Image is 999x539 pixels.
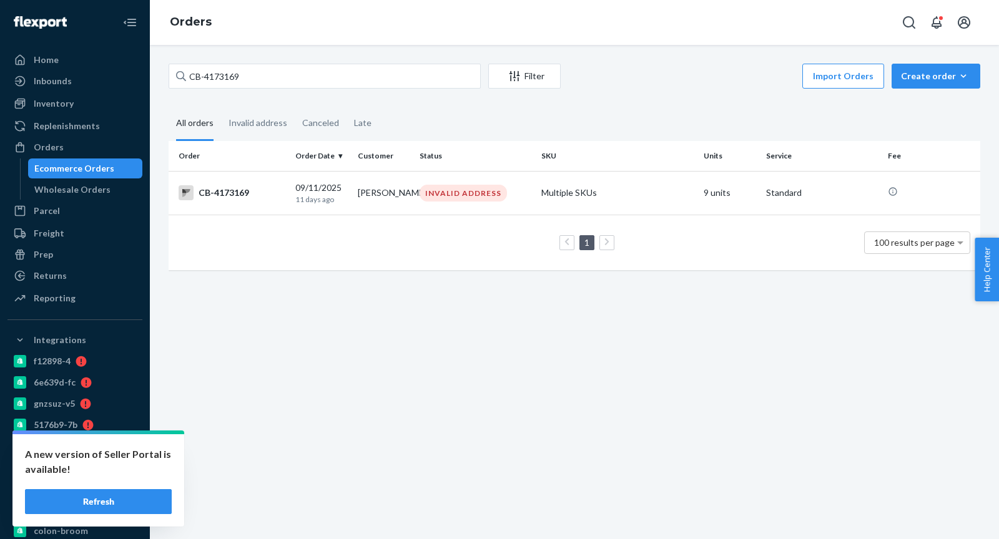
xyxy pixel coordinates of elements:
[160,4,222,41] ol: breadcrumbs
[170,15,212,29] a: Orders
[295,194,348,205] p: 11 days ago
[34,120,100,132] div: Replenishments
[34,205,60,217] div: Parcel
[34,419,77,431] div: 5176b9-7b
[7,478,142,498] a: pulsetto
[229,107,287,139] div: Invalid address
[295,182,348,205] div: 09/11/2025
[7,288,142,308] a: Reporting
[34,397,75,410] div: gnzsuz-v5
[7,266,142,286] a: Returns
[7,201,142,221] a: Parcel
[7,50,142,70] a: Home
[488,64,561,89] button: Filter
[7,457,142,477] a: Deliverr API
[7,394,142,414] a: gnzsuz-v5
[536,141,699,171] th: SKU
[34,525,88,537] div: colon-broom
[7,94,142,114] a: Inventory
[28,180,143,200] a: Wholesale Orders
[179,185,285,200] div: CB-4173169
[34,292,76,304] div: Reporting
[766,187,878,199] p: Standard
[34,162,114,175] div: Ecommerce Orders
[7,116,142,136] a: Replenishments
[34,269,67,282] div: Returns
[28,158,143,178] a: Ecommerce Orders
[176,107,214,141] div: All orders
[874,237,955,248] span: 100 results per page
[7,245,142,265] a: Prep
[34,248,53,261] div: Prep
[290,141,353,171] th: Order Date
[7,71,142,91] a: Inbounds
[117,10,142,35] button: Close Navigation
[169,64,481,89] input: Search orders
[420,185,507,202] div: INVALID ADDRESS
[489,70,560,82] div: Filter
[34,97,74,110] div: Inventory
[952,10,977,35] button: Open account menu
[34,227,64,240] div: Freight
[7,351,142,371] a: f12898-4
[358,150,410,161] div: Customer
[975,238,999,301] button: Help Center
[7,330,142,350] button: Integrations
[169,141,290,171] th: Order
[353,171,415,215] td: [PERSON_NAME]
[802,64,884,89] button: Import Orders
[761,141,883,171] th: Service
[415,141,536,171] th: Status
[892,64,980,89] button: Create order
[883,141,980,171] th: Fee
[34,75,72,87] div: Inbounds
[897,10,922,35] button: Open Search Box
[34,183,111,196] div: Wholesale Orders
[34,141,64,153] div: Orders
[7,223,142,243] a: Freight
[924,10,949,35] button: Open notifications
[14,16,67,29] img: Flexport logo
[699,141,761,171] th: Units
[7,500,142,520] a: a76299-82
[302,107,339,139] div: Canceled
[582,237,592,248] a: Page 1 is your current page
[25,447,172,477] p: A new version of Seller Portal is available!
[901,70,971,82] div: Create order
[699,171,761,215] td: 9 units
[34,54,59,66] div: Home
[7,372,142,392] a: 6e639d-fc
[7,415,142,435] a: 5176b9-7b
[7,137,142,157] a: Orders
[34,355,71,367] div: f12898-4
[354,107,372,139] div: Late
[34,334,86,346] div: Integrations
[34,376,76,389] div: 6e639d-fc
[536,171,699,215] td: Multiple SKUs
[25,489,172,514] button: Refresh
[7,436,142,456] a: Amazon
